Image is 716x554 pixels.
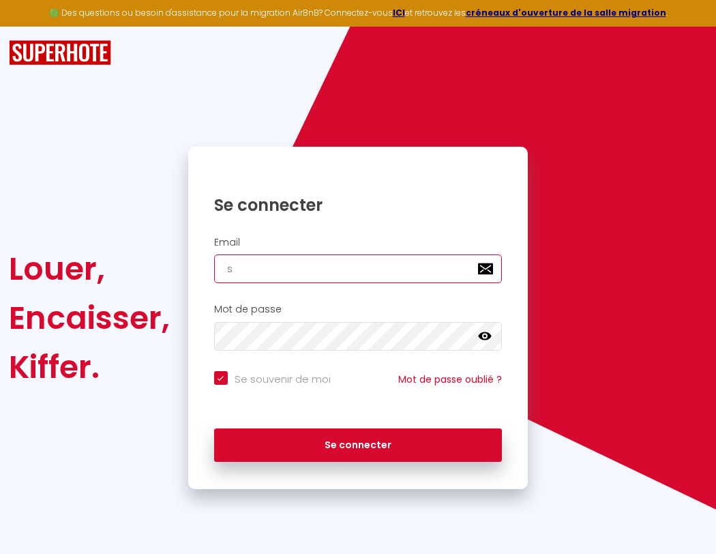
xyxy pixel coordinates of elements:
[214,304,503,315] h2: Mot de passe
[11,5,52,46] button: Ouvrir le widget de chat LiveChat
[393,7,405,18] a: ICI
[466,7,666,18] a: créneaux d'ouverture de la salle migration
[214,254,503,283] input: Ton Email
[214,237,503,248] h2: Email
[9,293,170,342] div: Encaisser,
[398,373,502,386] a: Mot de passe oublié ?
[214,428,503,463] button: Se connecter
[9,40,111,65] img: SuperHote logo
[9,342,170,392] div: Kiffer.
[214,194,503,216] h1: Se connecter
[9,244,170,293] div: Louer,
